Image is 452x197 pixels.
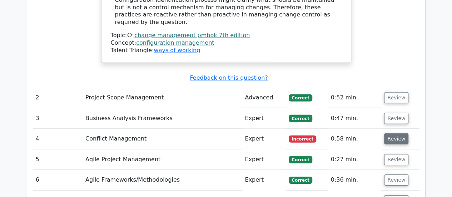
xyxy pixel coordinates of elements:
a: Feedback on this question? [190,74,268,81]
div: Concept: [111,39,342,47]
button: Review [384,92,408,103]
td: Expert [242,149,286,170]
td: 0:27 min. [328,149,382,170]
button: Review [384,154,408,165]
div: Topic: [111,32,342,39]
td: Business Analysis Frameworks [83,108,242,129]
span: Correct [289,156,312,163]
td: 0:36 min. [328,170,382,190]
button: Review [384,113,408,124]
span: Incorrect [289,136,316,143]
td: Agile Frameworks/Methodologies [83,170,242,190]
td: 2 [33,88,83,108]
a: configuration management [136,39,214,46]
span: Correct [289,115,312,122]
a: change management pmbok 7th edition [134,32,250,39]
td: Agile Project Management [83,149,242,170]
span: Correct [289,177,312,184]
td: Project Scope Management [83,88,242,108]
span: Correct [289,94,312,102]
td: Advanced [242,88,286,108]
td: Expert [242,170,286,190]
td: 0:47 min. [328,108,382,129]
div: Talent Triangle: [111,32,342,54]
button: Review [384,133,408,144]
td: 3 [33,108,83,129]
a: ways of working [154,47,200,54]
td: 0:58 min. [328,129,382,149]
td: 5 [33,149,83,170]
td: Conflict Management [83,129,242,149]
td: 0:52 min. [328,88,382,108]
td: Expert [242,108,286,129]
td: Expert [242,129,286,149]
button: Review [384,174,408,186]
td: 4 [33,129,83,149]
td: 6 [33,170,83,190]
